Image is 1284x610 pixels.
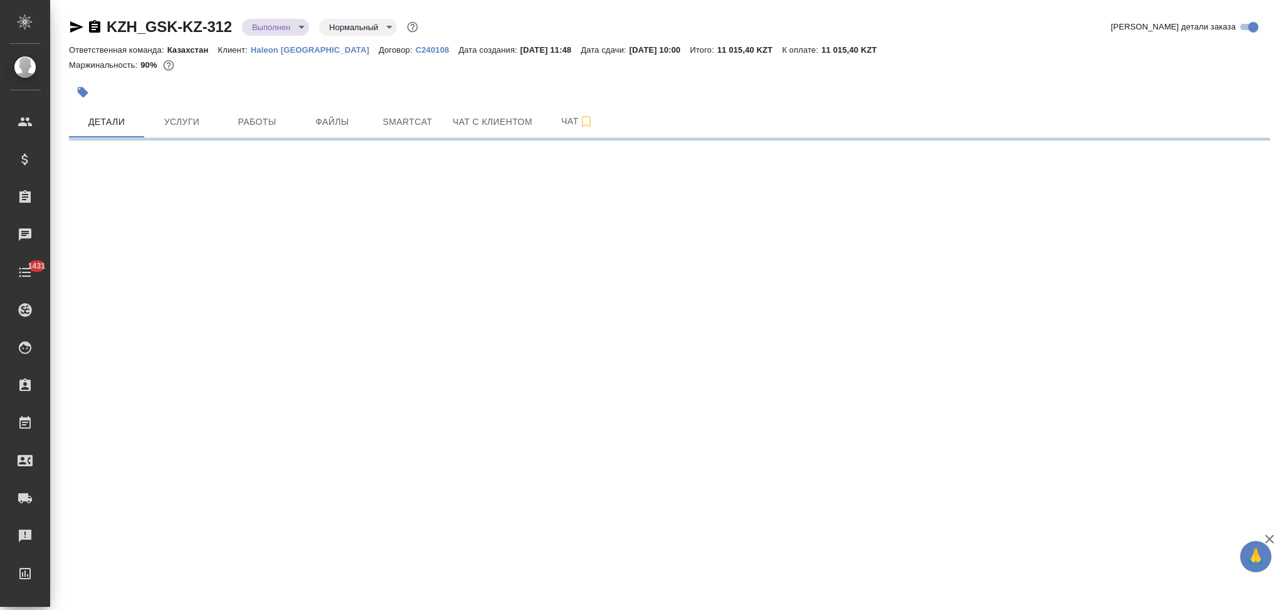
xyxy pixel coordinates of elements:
p: Договор: [379,45,416,55]
p: Ответственная команда: [69,45,167,55]
span: 🙏 [1245,543,1266,570]
p: [DATE] 11:48 [520,45,581,55]
div: Выполнен [242,19,309,36]
span: Чат [547,114,608,129]
p: 11 015,40 KZT [821,45,887,55]
a: 1431 [3,257,47,288]
span: Детали [76,114,137,130]
span: Услуги [152,114,212,130]
p: 11 015,40 KZT [717,45,782,55]
p: 90% [140,60,160,70]
button: Добавить тэг [69,78,97,106]
a: Haleon [GEOGRAPHIC_DATA] [251,44,379,55]
p: [DATE] 10:00 [629,45,690,55]
span: 1431 [21,260,53,272]
span: Чат с клиентом [453,114,532,130]
p: Клиент: [218,45,250,55]
div: Выполнен [319,19,397,36]
p: Дата создания: [458,45,520,55]
p: К оплате: [782,45,821,55]
button: Скопировать ссылку [87,19,102,35]
span: [PERSON_NAME] детали заказа [1111,21,1236,33]
span: Smartcat [377,114,438,130]
button: 146.85 RUB; [160,57,177,73]
a: С240108 [416,44,459,55]
p: Итого: [690,45,717,55]
p: Маржинальность: [69,60,140,70]
p: Дата сдачи: [581,45,629,55]
button: 🙏 [1240,541,1271,572]
span: Файлы [302,114,362,130]
svg: Подписаться [579,114,594,129]
button: Доп статусы указывают на важность/срочность заказа [404,19,421,35]
p: С240108 [416,45,459,55]
span: Работы [227,114,287,130]
p: Казахстан [167,45,218,55]
button: Скопировать ссылку для ЯМессенджера [69,19,84,35]
p: Haleon [GEOGRAPHIC_DATA] [251,45,379,55]
button: Нормальный [325,22,382,33]
button: Выполнен [248,22,294,33]
a: KZH_GSK-KZ-312 [107,18,232,35]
